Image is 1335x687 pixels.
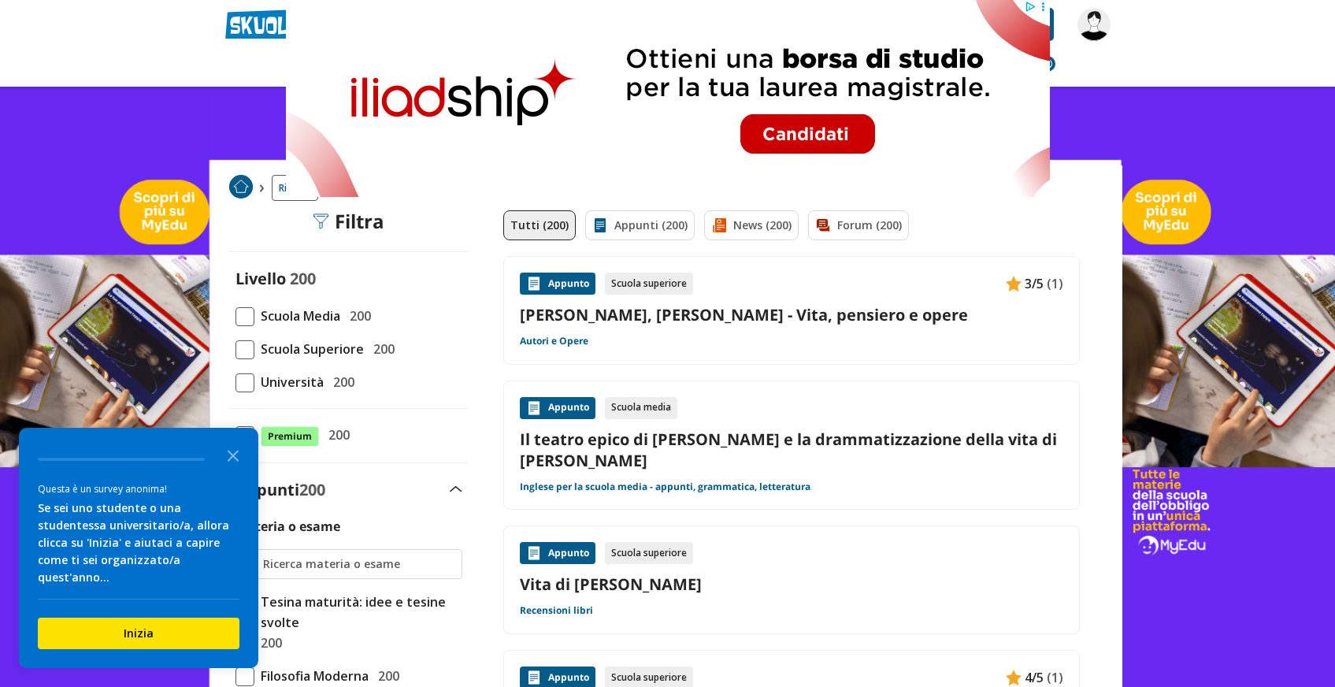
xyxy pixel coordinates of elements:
div: Appunto [520,397,595,419]
a: Vita di [PERSON_NAME] [520,574,1063,595]
img: Appunti contenuto [526,276,542,292]
span: Filosofia Moderna [254,666,369,686]
button: Close the survey [217,439,249,470]
a: [PERSON_NAME], [PERSON_NAME] - Vita, pensiero e opere [520,304,1063,325]
span: (1) [1047,273,1063,294]
div: Scuola superiore [605,542,693,564]
span: Premium [261,426,319,447]
a: Ricerca [272,175,318,201]
a: Forum (200) [808,210,909,240]
img: Appunti contenuto [526,545,542,561]
span: Università [254,372,324,392]
img: Appunti contenuto [526,670,542,685]
span: 200 [372,666,399,686]
img: Apri e chiudi sezione [450,486,462,492]
img: Forum filtro contenuto [815,217,831,233]
a: Home [229,175,253,201]
img: Appunti contenuto [1006,276,1022,292]
img: Appunti contenuto [1006,670,1022,685]
span: 200 [343,306,371,326]
span: 200 [290,268,316,289]
div: Survey [19,428,258,668]
a: Appunti (200) [585,210,695,240]
img: Filtra filtri mobile [313,214,328,229]
label: Livello [235,268,286,289]
div: Appunto [520,273,595,295]
img: AlessVigia08 [1077,8,1111,41]
a: Tutti (200) [503,210,576,240]
img: Appunti filtro contenuto [592,217,608,233]
a: Il teatro epico di [PERSON_NAME] e la drammatizzazione della vita di [PERSON_NAME] [520,429,1063,471]
div: Questa è un survey anonima! [38,481,239,496]
div: Appunto [520,542,595,564]
a: Recensioni libri [520,604,593,617]
div: Filtra [313,210,384,232]
span: Scuola Superiore [254,339,364,359]
span: 200 [299,479,325,500]
span: Tesina maturità: idee e tesine svolte [254,592,462,633]
span: 200 [367,339,395,359]
a: Inglese per la scuola media - appunti, grammatica, letteratura [520,481,810,493]
label: Materia o esame [235,518,340,535]
span: 3/5 [1025,273,1044,294]
button: Inizia [38,618,239,649]
label: Appunti [235,479,325,500]
img: Home [229,175,253,199]
img: News filtro contenuto [711,217,727,233]
span: Scuola Media [254,306,340,326]
div: Scuola media [605,397,677,419]
input: Ricerca materia o esame [263,556,454,572]
span: 200 [327,372,354,392]
span: 200 [322,425,350,445]
div: Se sei uno studente o una studentessa universitario/a, allora clicca su 'Inizia' e aiutaci a capi... [38,499,239,586]
img: Appunti contenuto [526,400,542,416]
span: 200 [254,633,282,653]
div: Scuola superiore [605,273,693,295]
a: Autori e Opere [520,335,588,347]
a: News (200) [704,210,799,240]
